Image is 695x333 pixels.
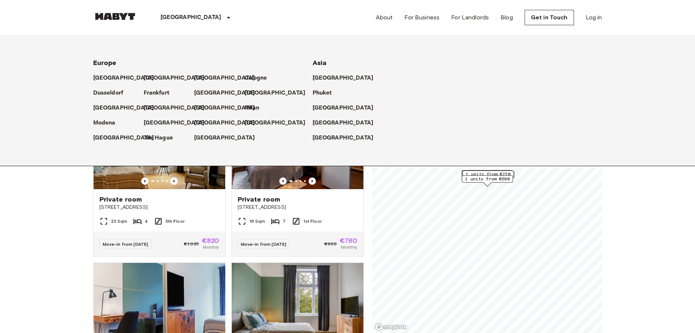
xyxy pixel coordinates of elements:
a: [GEOGRAPHIC_DATA] [313,104,381,112]
a: Mapbox logo [375,323,407,331]
p: [GEOGRAPHIC_DATA] [194,89,255,97]
span: 1 units from €590 [465,176,510,182]
a: [GEOGRAPHIC_DATA] [245,89,313,97]
span: €950 [324,241,337,247]
span: Private room [99,195,142,204]
span: €1,025 [184,241,199,247]
a: [GEOGRAPHIC_DATA] [194,104,262,112]
a: [GEOGRAPHIC_DATA] [93,104,162,112]
a: [GEOGRAPHIC_DATA] [194,134,262,142]
div: Map marker [462,170,513,181]
p: [GEOGRAPHIC_DATA] [93,134,154,142]
p: Frankfurt [144,89,169,97]
a: [GEOGRAPHIC_DATA] [313,74,381,83]
a: Milan [245,104,267,112]
span: [STREET_ADDRESS] [238,204,358,211]
span: 5th Floor [166,218,185,225]
p: [GEOGRAPHIC_DATA] [93,104,154,112]
p: The Hague [144,134,173,142]
a: [GEOGRAPHIC_DATA] [93,74,162,83]
a: [GEOGRAPHIC_DATA] [194,119,262,127]
span: [STREET_ADDRESS] [99,204,219,211]
div: Map marker [461,170,513,181]
span: Move-in from [DATE] [241,241,287,247]
a: [GEOGRAPHIC_DATA] [194,74,262,83]
button: Previous image [279,177,287,185]
a: [GEOGRAPHIC_DATA] [245,119,313,127]
p: [GEOGRAPHIC_DATA] [144,104,205,112]
a: [GEOGRAPHIC_DATA] [194,89,262,97]
div: Map marker [462,175,513,187]
span: Europe [93,59,117,67]
span: 4 [145,218,148,225]
p: [GEOGRAPHIC_DATA] [245,119,306,127]
a: [GEOGRAPHIC_DATA] [144,119,212,127]
span: €760 [340,237,358,244]
a: Marketing picture of unit DE-03-001-003-01HFPrevious imagePrevious imagePrivate room[STREET_ADDRE... [93,101,226,257]
p: [GEOGRAPHIC_DATA] [194,134,255,142]
span: €820 [202,237,219,244]
button: Previous image [141,177,148,185]
p: [GEOGRAPHIC_DATA] [194,119,255,127]
a: [GEOGRAPHIC_DATA] [313,134,381,142]
a: [GEOGRAPHIC_DATA] [144,104,212,112]
p: Cologne [245,74,267,83]
a: For Business [404,13,439,22]
p: Dusseldorf [93,89,124,97]
a: [GEOGRAPHIC_DATA] [144,74,212,83]
span: Private room [238,195,280,204]
div: Map marker [463,171,514,182]
a: The Hague [144,134,180,142]
p: [GEOGRAPHIC_DATA] [93,74,154,83]
div: Map marker [462,171,514,182]
button: Previous image [170,177,178,185]
span: Asia [313,59,327,67]
span: 7 [283,218,286,225]
a: Marketing picture of unit DE-03-003-001-07HFPrevious imagePrevious imagePrivate room[STREET_ADDRE... [231,101,364,257]
p: Milan [245,104,260,112]
p: [GEOGRAPHIC_DATA] [194,74,255,83]
p: [GEOGRAPHIC_DATA] [313,74,374,83]
a: Get in Touch [525,10,574,25]
a: Cologne [245,74,275,83]
a: Dusseldorf [93,89,131,97]
a: About [376,13,393,22]
a: [GEOGRAPHIC_DATA] [313,119,381,127]
a: Frankfurt [144,89,177,97]
a: For Landlords [451,13,489,22]
p: [GEOGRAPHIC_DATA] [160,13,222,22]
span: 1 units from €720 [466,171,510,177]
p: [GEOGRAPHIC_DATA] [313,134,374,142]
p: [GEOGRAPHIC_DATA] [245,89,306,97]
p: [GEOGRAPHIC_DATA] [194,104,255,112]
button: Previous image [309,177,316,185]
a: Phuket [313,89,339,97]
p: Phuket [313,89,332,97]
a: Blog [501,13,513,22]
a: [GEOGRAPHIC_DATA] [93,134,162,142]
a: Log in [586,13,602,22]
a: Modena [93,119,123,127]
span: 1st Floor [303,218,322,225]
p: [GEOGRAPHIC_DATA] [313,104,374,112]
span: Monthly [341,244,357,250]
img: Habyt [93,13,137,20]
span: 16 Sqm [249,218,265,225]
span: Monthly [203,244,219,250]
p: Modena [93,119,116,127]
p: [GEOGRAPHIC_DATA] [313,119,374,127]
p: [GEOGRAPHIC_DATA] [144,74,205,83]
span: Move-in from [DATE] [103,241,148,247]
p: [GEOGRAPHIC_DATA] [144,119,205,127]
span: 23 Sqm [111,218,128,225]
